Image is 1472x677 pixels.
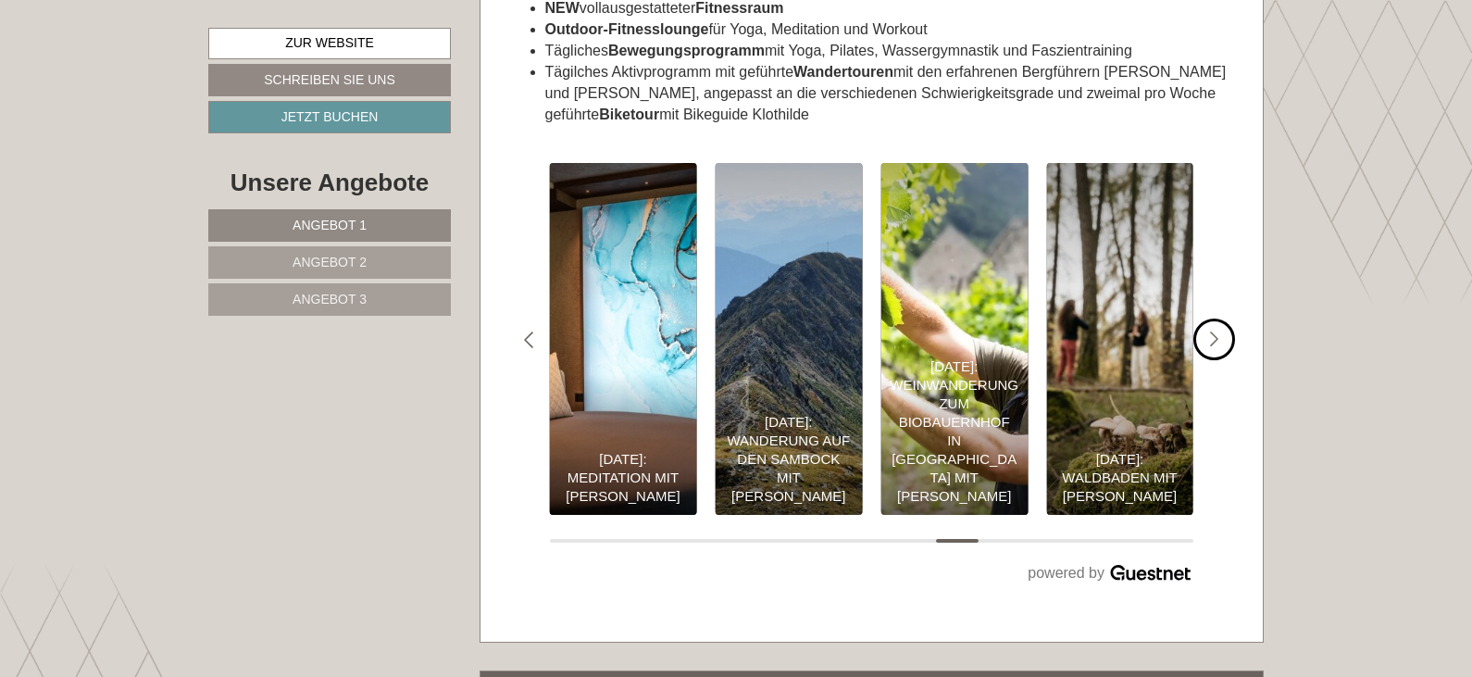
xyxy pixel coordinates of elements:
button: Carousel Page 4 [679,539,721,543]
button: Carousel Page 13 [1065,539,1107,543]
div: [DATE]: Waldbaden mit [PERSON_NAME] [1055,450,1184,506]
li: für Yoga, Meditation und Workout [545,19,1236,41]
button: Carousel Page 9 [892,539,935,543]
button: Carousel Page 7 [807,539,850,543]
div: Unsere Angebote [208,166,451,200]
button: Carousel Page 3 [635,539,678,543]
a: Unser Wochenprogramm für Ihren Herbsturlaub 🍁 0€ [1203,163,1368,515]
span: Angebot 1 [293,218,367,232]
button: Carousel Page 5 [721,539,764,543]
div: Next slide [1193,319,1235,360]
div: "> [1046,163,1193,515]
button: Carousel Page 15 [1151,539,1193,543]
div: powered by Guestnet [550,561,1194,587]
div: Carousel Pagination [550,539,1194,543]
a: Unser Wochenprogramm für Ihren Herbsturlaub 🍁 0€ [540,163,705,515]
span: Angebot 2 [293,255,367,270]
a: Unser Wochenprogramm für Ihren Herbsturlaub 🍁 0€ [1037,163,1203,515]
strong: Outdoor-Fitnesslounge [545,21,709,37]
button: Carousel Page 10 (Current Slide) [936,539,979,543]
span: Angebot 3 [293,292,367,307]
strong: Bewegungsprogramm [608,43,765,58]
strong: Biketour [599,107,659,122]
div: "> [880,163,1028,515]
button: Carousel Page 11 [979,539,1021,543]
div: [DATE]: Wanderung auf den Sambock mit [PERSON_NAME] [724,413,853,506]
strong: Wandertouren [793,64,893,80]
button: Carousel Page 1 [550,539,593,543]
div: "> [549,163,696,515]
div: Previous slide [508,319,550,360]
li: Tägilches Aktivprogramm mit geführte mit den erfahrenen Bergführern [PERSON_NAME] und [PERSON_NAM... [545,62,1236,126]
button: Carousel Page 6 [764,539,806,543]
button: Carousel Page 8 [850,539,892,543]
a: Zur Website [208,28,451,59]
a: Schreiben Sie uns [208,64,451,96]
li: Tägliches mit Yoga, Pilates, Wassergymnastik und Faszientraining [545,41,1236,62]
button: Carousel Page 14 [1107,539,1150,543]
div: [DATE]: Weinwanderung zum Biobauernhof in [GEOGRAPHIC_DATA] mit [PERSON_NAME] [890,357,1018,506]
button: Carousel Page 12 [1021,539,1064,543]
div: [DATE]: Meditation mit [PERSON_NAME] [558,450,687,506]
a: Unser Wochenprogramm für Ihren Herbsturlaub 🍁 0€ [705,163,871,515]
div: "> [715,163,862,515]
a: Jetzt buchen [208,101,451,133]
button: Carousel Page 2 [593,539,635,543]
a: Unser Wochenprogramm für Ihren Herbsturlaub 🍁 0€ [871,163,1037,515]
